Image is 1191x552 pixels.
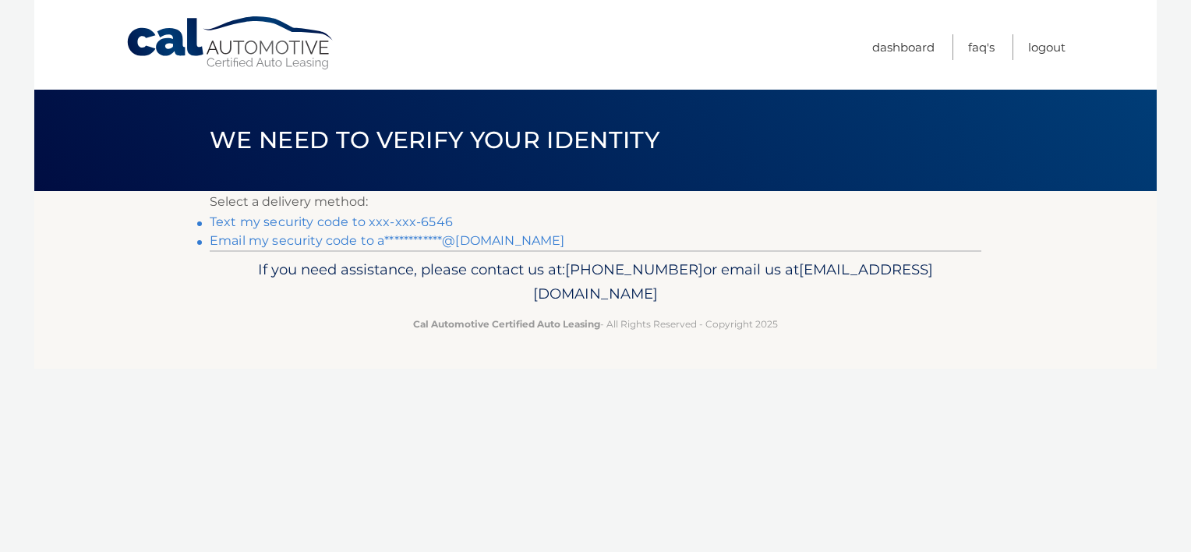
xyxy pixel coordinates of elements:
a: Text my security code to xxx-xxx-6546 [210,214,453,229]
a: Dashboard [872,34,935,60]
strong: Cal Automotive Certified Auto Leasing [413,318,600,330]
a: Cal Automotive [125,16,336,71]
p: If you need assistance, please contact us at: or email us at [220,257,971,307]
span: We need to verify your identity [210,126,659,154]
p: - All Rights Reserved - Copyright 2025 [220,316,971,332]
a: Logout [1028,34,1066,60]
a: FAQ's [968,34,995,60]
p: Select a delivery method: [210,191,981,213]
span: [PHONE_NUMBER] [565,260,703,278]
